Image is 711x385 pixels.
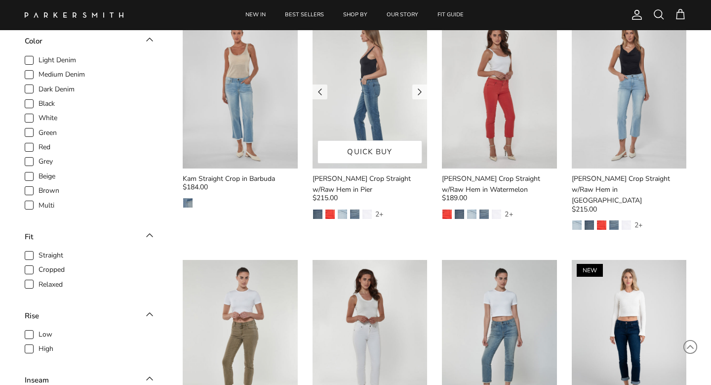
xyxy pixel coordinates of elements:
[609,220,619,230] a: Surf Rider
[338,210,347,219] img: Coronado
[362,210,372,219] img: Eternal White
[39,280,63,290] span: Relaxed
[350,210,359,219] img: Surf Rider
[39,70,85,80] span: Medium Denim
[375,210,384,219] div: 2+
[479,209,489,219] a: Surf Rider
[25,231,33,243] div: Fit
[412,85,427,99] a: Next
[479,210,489,219] img: Surf Rider
[25,34,153,55] toggle-target: Color
[39,85,75,94] span: Dark Denim
[572,173,687,231] a: [PERSON_NAME] Crop Straight w/Raw Hem in [GEOGRAPHIC_DATA] $215.00 CoronadoPierWatermelonSurf Rid...
[39,99,55,109] span: Black
[442,193,467,204] span: $189.00
[442,210,452,219] img: Watermelon
[634,220,643,230] div: 2+
[39,142,50,152] span: Red
[39,201,54,211] span: Multi
[585,220,594,230] img: Pier
[584,220,594,230] a: Pier
[313,85,327,99] a: Previous
[39,251,63,260] span: Straight
[39,344,53,354] span: High
[597,220,606,230] img: Watermelon
[442,173,557,196] div: [PERSON_NAME] Crop Straight w/Raw Hem in Watermelon
[183,173,298,184] div: Kam Straight Crop in Barbuda
[39,265,65,275] span: Cropped
[313,210,322,219] img: Pier
[572,204,597,215] span: $215.00
[627,9,643,21] a: Account
[313,193,338,204] span: $215.00
[455,210,464,219] img: Pier
[622,220,631,230] img: Eternal White
[25,310,39,322] div: Rise
[325,209,335,219] a: Watermelon
[504,209,527,219] a: 2+
[183,198,193,208] img: Barbuda
[25,12,123,18] img: Parker Smith
[374,209,398,219] a: 2+
[572,173,687,207] div: [PERSON_NAME] Crop Straight w/Raw Hem in [GEOGRAPHIC_DATA]
[362,209,372,219] a: Eternal White
[39,171,55,181] span: Beige
[454,209,465,219] a: Pier
[25,36,42,47] div: Color
[317,140,423,164] a: Quick buy
[313,173,428,219] a: [PERSON_NAME] Crop Straight w/Raw Hem in Pier $215.00 PierWatermelonCoronadoSurf RiderEternal Whi...
[183,182,208,193] span: $184.00
[621,220,632,230] a: Eternal White
[504,210,513,219] div: 2+
[39,55,76,65] span: Light Denim
[633,220,657,230] a: 2+
[25,308,153,329] toggle-target: Rise
[572,220,582,230] a: Coronado
[39,157,53,167] span: Grey
[39,113,57,123] span: White
[39,186,59,196] span: Brown
[442,209,452,219] a: Watermelon
[467,210,476,219] img: Coronado
[442,173,557,219] a: [PERSON_NAME] Crop Straight w/Raw Hem in Watermelon $189.00 WatermelonPierCoronadoSurf RiderEtern...
[492,210,501,219] img: Eternal White
[337,209,348,219] a: Coronado
[313,173,428,196] div: [PERSON_NAME] Crop Straight w/Raw Hem in Pier
[25,229,153,250] toggle-target: Fit
[183,198,193,208] a: Barbuda
[39,128,57,138] span: Green
[609,220,619,230] img: Surf Rider
[325,210,335,219] img: Watermelon
[572,220,582,230] img: Coronado
[183,173,298,209] a: Kam Straight Crop in Barbuda $184.00 Barbuda
[683,340,698,354] svg: Scroll to Top
[491,209,502,219] a: Eternal White
[39,330,52,340] span: Low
